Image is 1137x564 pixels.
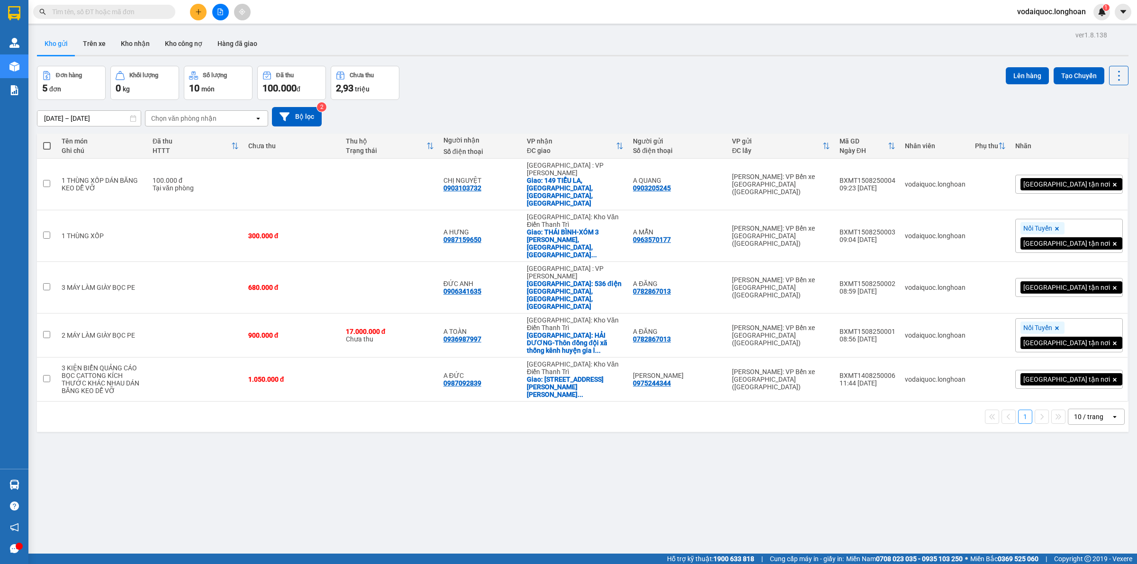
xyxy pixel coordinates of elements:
[839,184,895,192] div: 09:23 [DATE]
[905,142,966,150] div: Nhân viên
[37,66,106,100] button: Đơn hàng5đơn
[595,347,601,354] span: ...
[633,287,671,295] div: 0782867013
[839,137,888,145] div: Mã GD
[591,251,597,259] span: ...
[129,72,158,79] div: Khối lượng
[248,284,336,291] div: 680.000 đ
[184,66,253,100] button: Số lượng10món
[905,376,966,383] div: vodaiquoc.longhoan
[527,376,623,398] div: Giao: SỐ 7&9 NGUYỄN VĂN LINH,TỔ 17,GIA THUỴ,LONG BIÊN,HÀ NỘI
[443,184,481,192] div: 0903103732
[839,335,895,343] div: 08:56 [DATE]
[331,66,399,100] button: Chưa thu2,93 triệu
[336,82,353,94] span: 2,93
[9,480,19,490] img: warehouse-icon
[633,280,722,287] div: A ĐĂNG
[257,66,326,100] button: Đã thu100.000đ
[212,4,229,20] button: file-add
[633,372,722,379] div: PHẠM PHÚ LONG
[839,372,895,379] div: BXMT1408250006
[153,177,239,184] div: 100.000 đ
[62,137,144,145] div: Tên món
[10,523,19,532] span: notification
[248,142,336,150] div: Chưa thu
[527,137,616,145] div: VP nhận
[732,276,830,299] div: [PERSON_NAME]: VP Bến xe [GEOGRAPHIC_DATA] ([GEOGRAPHIC_DATA])
[633,228,722,236] div: A MẪN
[1119,8,1128,16] span: caret-down
[355,85,370,93] span: triệu
[839,379,895,387] div: 11:44 [DATE]
[1023,180,1110,188] span: [GEOGRAPHIC_DATA] tận nơi
[1075,30,1107,40] div: ver 1.8.138
[1103,4,1110,11] sup: 1
[761,554,763,564] span: |
[1074,412,1103,421] div: 10 / trang
[975,142,998,150] div: Phụ thu
[839,147,888,154] div: Ngày ĐH
[346,328,434,343] div: Chưa thu
[75,32,113,55] button: Trên xe
[346,137,426,145] div: Thu hộ
[190,4,207,20] button: plus
[846,554,963,564] span: Miền Nam
[1098,8,1106,16] img: icon-new-feature
[905,284,966,291] div: vodaiquoc.longhoan
[527,147,616,154] div: ĐC giao
[272,107,322,126] button: Bộ lọc
[527,316,623,331] div: [GEOGRAPHIC_DATA]: Kho Văn Điển Thanh Trì
[970,134,1011,159] th: Toggle SortBy
[1023,283,1110,292] span: [GEOGRAPHIC_DATA] tận nơi
[443,136,517,144] div: Người nhận
[52,7,164,17] input: Tìm tên, số ĐT hoặc mã đơn
[1023,224,1052,233] span: Nối Tuyến
[157,32,210,55] button: Kho công nợ
[839,287,895,295] div: 08:59 [DATE]
[1010,6,1093,18] span: vodaiquoc.longhoan
[39,9,46,15] span: search
[527,161,623,177] div: [GEOGRAPHIC_DATA] : VP [PERSON_NAME]
[527,265,623,280] div: [GEOGRAPHIC_DATA] : VP [PERSON_NAME]
[732,368,830,391] div: [PERSON_NAME]: VP Bến xe [GEOGRAPHIC_DATA] ([GEOGRAPHIC_DATA])
[8,6,20,20] img: logo-vxr
[633,177,722,184] div: A QUANG
[1115,4,1131,20] button: caret-down
[998,555,1038,563] strong: 0369 525 060
[732,173,830,196] div: [PERSON_NAME]: VP Bến xe [GEOGRAPHIC_DATA] ([GEOGRAPHIC_DATA])
[153,184,239,192] div: Tại văn phòng
[527,360,623,376] div: [GEOGRAPHIC_DATA]: Kho Văn Điển Thanh Trì
[248,376,336,383] div: 1.050.000 đ
[835,134,900,159] th: Toggle SortBy
[527,280,623,310] div: Giao: 536 điện biên phủ, Thanh khê, đà nẵng
[443,148,517,155] div: Số điện thoại
[49,85,61,93] span: đơn
[905,180,966,188] div: vodaiquoc.longhoan
[839,228,895,236] div: BXMT1508250003
[62,364,144,394] div: 3 KIỆN BIỂN QUẢNG CÁO BỌC CATTONG KÍCH THƯỚC KHÁC NHAU DÁN BĂNG KEO DỄ VỠ
[9,85,19,95] img: solution-icon
[732,224,830,247] div: [PERSON_NAME]: VP Bến xe [GEOGRAPHIC_DATA] ([GEOGRAPHIC_DATA])
[839,280,895,287] div: BXMT1508250002
[839,236,895,243] div: 09:04 [DATE]
[153,147,231,154] div: HTTT
[1018,410,1032,424] button: 1
[217,9,224,15] span: file-add
[341,134,439,159] th: Toggle SortBy
[123,85,130,93] span: kg
[839,177,895,184] div: BXMT1508250004
[633,184,671,192] div: 0903205245
[633,147,722,154] div: Số điện thoại
[195,9,202,15] span: plus
[905,232,966,240] div: vodaiquoc.longhoan
[443,335,481,343] div: 0936987997
[443,372,517,379] div: A ĐỨC
[151,114,217,123] div: Chọn văn phòng nhận
[189,82,199,94] span: 10
[633,137,722,145] div: Người gửi
[770,554,844,564] span: Cung cấp máy in - giấy in:
[234,4,251,20] button: aim
[276,72,294,79] div: Đã thu
[443,287,481,295] div: 0906341635
[297,85,300,93] span: đ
